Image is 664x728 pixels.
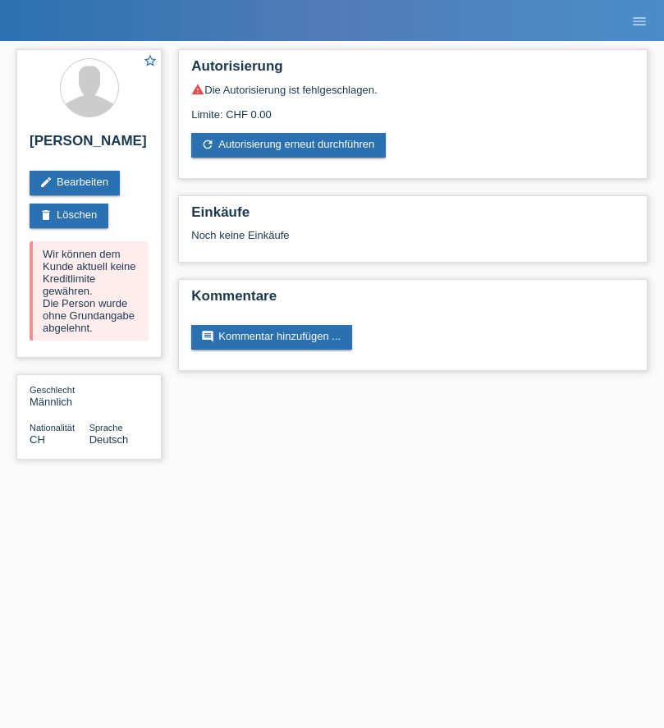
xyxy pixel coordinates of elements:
[191,133,386,158] a: refreshAutorisierung erneut durchführen
[30,383,89,408] div: Männlich
[39,208,53,222] i: delete
[30,171,120,195] a: editBearbeiten
[143,53,158,71] a: star_border
[30,423,75,433] span: Nationalität
[631,13,648,30] i: menu
[30,385,75,395] span: Geschlecht
[191,58,634,83] h2: Autorisierung
[623,16,656,25] a: menu
[191,204,634,229] h2: Einkäufe
[39,176,53,189] i: edit
[191,83,634,96] div: Die Autorisierung ist fehlgeschlagen.
[191,288,634,313] h2: Kommentare
[30,241,149,341] div: Wir können dem Kunde aktuell keine Kreditlimite gewähren. Die Person wurde ohne Grundangabe abgel...
[30,433,45,446] span: Schweiz
[191,229,634,254] div: Noch keine Einkäufe
[191,325,352,350] a: commentKommentar hinzufügen ...
[201,138,214,151] i: refresh
[201,330,214,343] i: comment
[30,204,108,228] a: deleteLöschen
[89,423,123,433] span: Sprache
[143,53,158,68] i: star_border
[30,133,149,158] h2: [PERSON_NAME]
[89,433,129,446] span: Deutsch
[191,96,634,121] div: Limite: CHF 0.00
[191,83,204,96] i: warning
